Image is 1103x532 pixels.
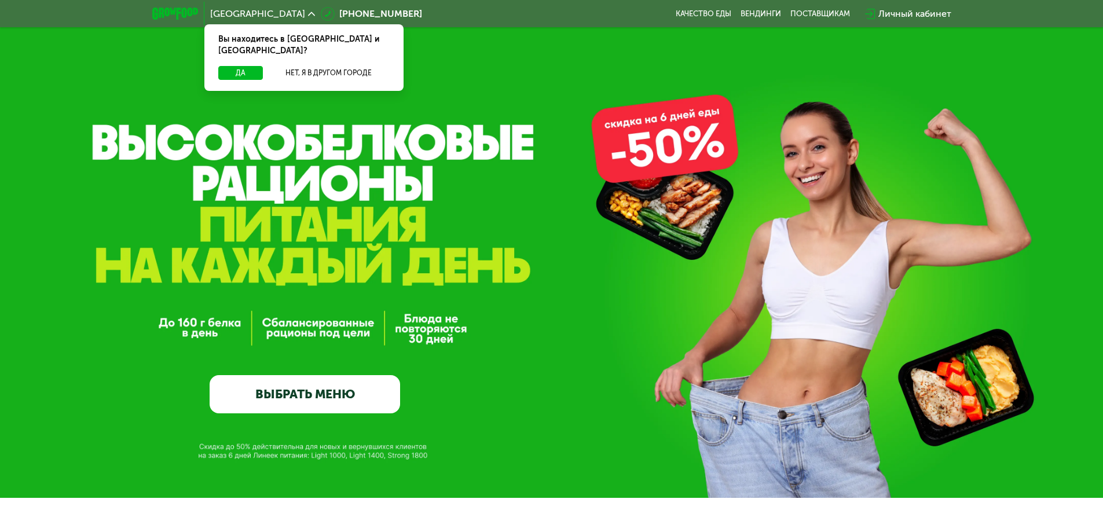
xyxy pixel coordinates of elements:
[210,9,305,19] span: [GEOGRAPHIC_DATA]
[676,9,731,19] a: Качество еды
[218,66,263,80] button: Да
[210,375,400,413] a: ВЫБРАТЬ МЕНЮ
[204,24,404,66] div: Вы находитесь в [GEOGRAPHIC_DATA] и [GEOGRAPHIC_DATA]?
[790,9,850,19] div: поставщикам
[321,7,422,21] a: [PHONE_NUMBER]
[267,66,390,80] button: Нет, я в другом городе
[741,9,781,19] a: Вендинги
[878,7,951,21] div: Личный кабинет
